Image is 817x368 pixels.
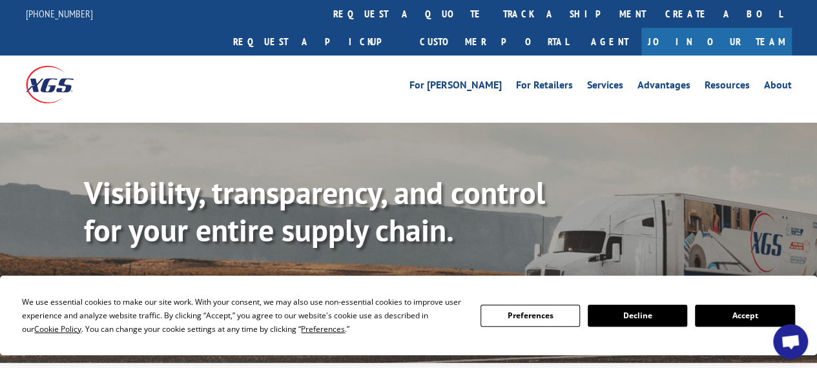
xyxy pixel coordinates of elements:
a: Agent [578,28,641,56]
div: We use essential cookies to make our site work. With your consent, we may also use non-essential ... [22,295,464,336]
span: Preferences [301,323,345,334]
span: Cookie Policy [34,323,81,334]
a: [PHONE_NUMBER] [26,7,93,20]
a: Resources [705,80,750,94]
a: For [PERSON_NAME] [409,80,502,94]
a: Services [587,80,623,94]
a: Advantages [637,80,690,94]
a: Customer Portal [410,28,578,56]
a: Open chat [773,324,808,359]
button: Preferences [481,305,580,327]
b: Visibility, transparency, and control for your entire supply chain. [84,172,545,250]
a: For Retailers [516,80,573,94]
button: Accept [695,305,794,327]
a: Request a pickup [223,28,410,56]
a: Join Our Team [641,28,792,56]
button: Decline [588,305,687,327]
a: About [764,80,792,94]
